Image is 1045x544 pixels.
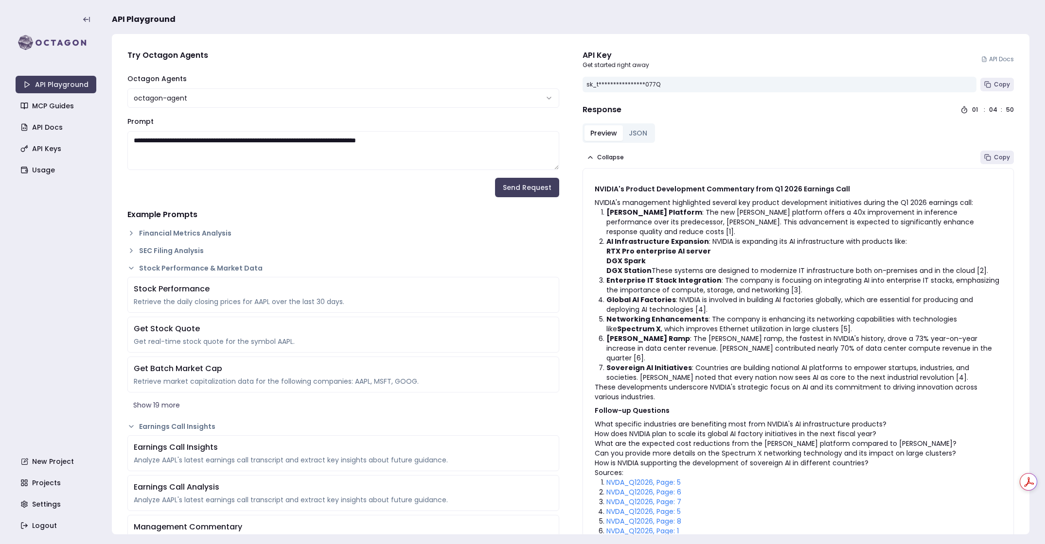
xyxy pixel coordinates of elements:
[1006,106,1014,114] div: 50
[16,33,96,52] img: logo-rect-yK7x_WSZ.svg
[134,442,553,453] div: Earnings Call Insights
[134,455,553,465] div: Analyze AAPL's latest earnings call transcript and extract key insights about future guidance.
[583,61,649,69] p: Get started right away
[134,521,553,533] div: Management Commentary
[17,97,97,115] a: MCP Guides
[606,314,708,324] strong: Networking Enhancements
[606,207,1002,237] p: : The new [PERSON_NAME] platform offers a 40x improvement in inference performance over its prede...
[127,396,559,414] button: Show 19 more
[623,125,653,141] button: JSON
[606,246,711,256] strong: RTX Pro enterprise AI server
[134,376,553,386] div: Retrieve market capitalization data for the following companies: AAPL, MSFT, GOOG.
[127,209,559,221] h4: Example Prompts
[606,334,690,343] strong: [PERSON_NAME] Ramp
[606,256,646,266] strong: DGX Spark
[606,363,692,373] strong: Sovereign AI Initiatives
[595,419,1002,429] li: What specific industries are benefiting most from NVIDIA's AI infrastructure products?
[127,50,559,61] h4: Try Octagon Agents
[595,184,1002,194] h3: NVIDIA's Product Development Commentary from Q1 2026 Earnings Call
[595,448,1002,458] li: Can you provide more details on the Spectrum X networking technology and its impact on large clus...
[606,363,1002,382] p: : Countries are building national AI platforms to empower startups, industries, and societies. [P...
[127,117,154,126] label: Prompt
[17,474,97,492] a: Projects
[980,151,1014,164] button: Copy
[17,161,97,179] a: Usage
[984,106,985,114] div: :
[1001,106,1002,114] div: :
[127,263,559,273] button: Stock Performance & Market Data
[606,207,702,217] strong: [PERSON_NAME] Platform
[134,363,553,374] div: Get Batch Market Cap
[134,283,553,295] div: Stock Performance
[134,495,553,505] div: Analyze AAPL's latest earnings call transcript and extract key insights about future guidance.
[17,517,97,534] a: Logout
[595,406,1002,415] h3: Follow-up Questions
[595,458,1002,468] li: How is NVIDIA supporting the development of sovereign AI in different countries?
[112,14,176,25] span: API Playground
[584,125,623,141] button: Preview
[606,237,709,246] strong: AI Infrastructure Expansion
[597,153,624,161] span: Collapse
[127,422,559,431] button: Earnings Call Insights
[617,324,661,334] strong: Spectrum X
[606,295,676,305] strong: Global AI Factories
[595,198,1002,207] p: NVIDIA's management highlighted several key product development initiatives during the Q1 2026 ea...
[606,507,681,516] a: NVDA_Q12026, Page: 5
[583,104,621,116] h4: Response
[583,151,628,164] button: Collapse
[583,50,649,61] div: API Key
[127,74,187,84] label: Octagon Agents
[980,78,1014,91] button: Copy
[989,106,997,114] div: 04
[606,266,652,275] strong: DGX Station
[972,106,980,114] div: 01
[606,516,681,526] a: NVDA_Q12026, Page: 8
[134,337,553,346] div: Get real-time stock quote for the symbol AAPL.
[981,55,1014,63] a: API Docs
[127,246,559,255] button: SEC Filing Analysis
[134,297,553,306] div: Retrieve the daily closing prices for AAPL over the last 30 days.
[16,76,96,93] a: API Playground
[606,266,1002,275] li: These systems are designed to modernize IT infrastructure both on-premises and in the cloud [2].
[134,481,553,493] div: Earnings Call Analysis
[17,119,97,136] a: API Docs
[606,237,1002,246] p: : NVIDIA is expanding its AI infrastructure with products like:
[17,495,97,513] a: Settings
[595,468,1002,477] p: Sources:
[17,453,97,470] a: New Project
[606,275,722,285] strong: Enterprise IT Stack Integration
[994,81,1010,88] span: Copy
[606,275,1002,295] p: : The company is focusing on integrating AI into enterprise IT stacks, emphasizing the importance...
[606,334,1002,363] p: : The [PERSON_NAME] ramp, the fastest in NVIDIA's history, drove a 73% year-on-year increase in d...
[994,153,1010,161] span: Copy
[495,178,559,197] button: Send Request
[127,228,559,238] button: Financial Metrics Analysis
[134,323,553,335] div: Get Stock Quote
[606,295,1002,314] p: : NVIDIA is involved in building AI factories globally, which are essential for producing and dep...
[606,487,681,497] a: NVDA_Q12026, Page: 6
[17,140,97,157] a: API Keys
[595,439,1002,448] li: What are the expected cost reductions from the [PERSON_NAME] platform compared to [PERSON_NAME]?
[606,314,1002,334] p: : The company is enhancing its networking capabilities with technologies like , which improves Et...
[606,477,681,487] a: NVDA_Q12026, Page: 5
[606,497,681,507] a: NVDA_Q12026, Page: 7
[606,526,679,536] a: NVDA_Q12026, Page: 1
[595,382,1002,402] p: These developments underscore NVIDIA's strategic focus on AI and its commitment to driving innova...
[595,429,1002,439] li: How does NVIDIA plan to scale its global AI factory initiatives in the next fiscal year?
